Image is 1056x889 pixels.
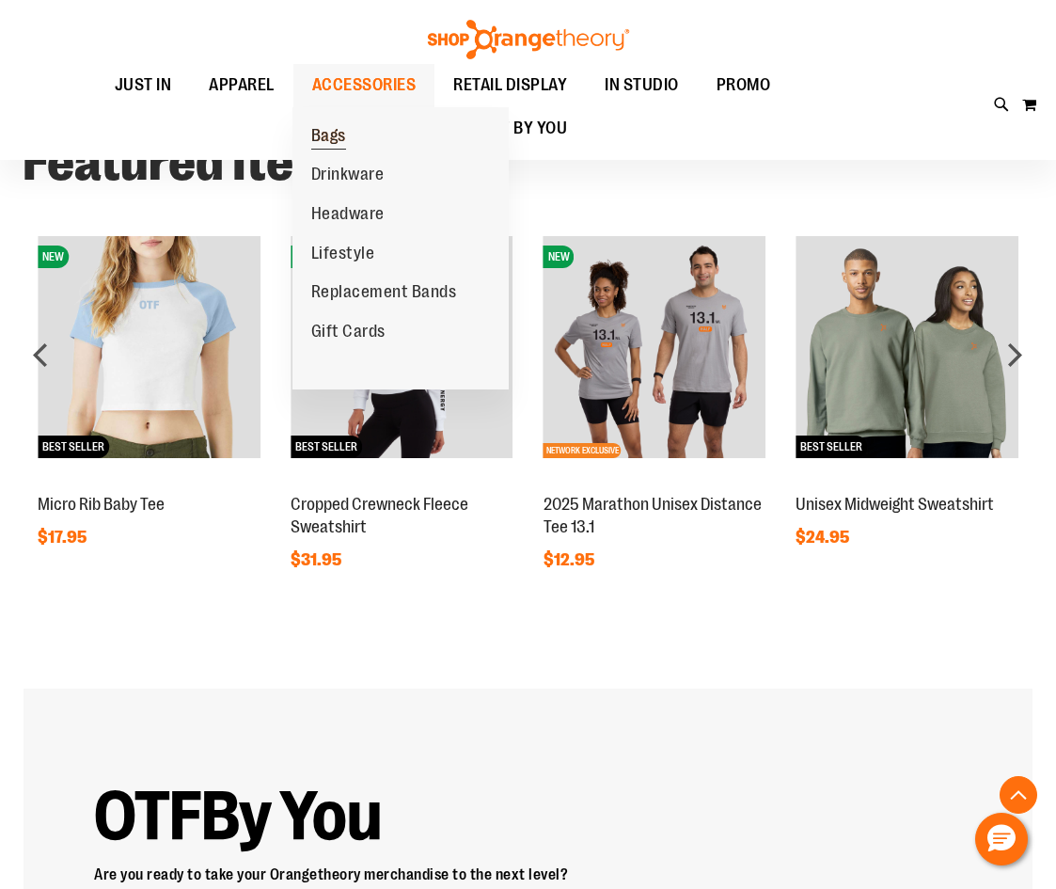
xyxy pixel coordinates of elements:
img: Unisex Midweight Sweatshirt [796,236,1018,459]
a: 2025 Marathon Unisex Distance Tee 13.1NEWNETWORK EXCLUSIVE [544,474,766,489]
div: prev [23,336,60,373]
span: NEW [291,246,322,268]
span: NEW [544,246,575,268]
button: Hello, have a question? Let’s chat. [975,813,1028,865]
span: Are you ready to take your Orangetheory merchandise to the next level? [94,866,568,883]
strong: Featured Items [23,134,360,192]
span: $31.95 [291,550,344,569]
img: Micro Rib Baby Tee [38,236,260,459]
a: Unisex Midweight SweatshirtBEST SELLER [796,474,1018,489]
div: next [996,336,1033,373]
a: IN STUDIO [586,64,698,107]
span: $24.95 [796,528,852,547]
a: Headware [292,195,403,234]
a: Cropped Crewneck Fleece Sweatshirt [291,495,468,536]
a: JUST IN [96,64,191,107]
a: Bags [292,117,365,156]
a: Unisex Midweight Sweatshirt [796,495,994,514]
span: Drinkware [311,165,385,188]
span: NEW [38,246,69,268]
span: Bags [311,126,346,150]
span: BEST SELLER [38,436,109,458]
a: APPAREL [190,64,293,107]
img: Cropped Crewneck Fleece Sweatshirt [291,236,513,459]
strong: OTF [94,777,201,855]
img: 2025 Marathon Unisex Distance Tee 13.1 [544,236,766,459]
span: Headware [311,204,385,228]
span: $12.95 [544,550,597,569]
span: RETAIL DISPLAY [453,64,567,106]
a: Cropped Crewneck Fleece SweatshirtNEWBEST SELLER [291,474,513,489]
button: Back To Top [1000,776,1037,814]
span: OTF BY YOU [481,107,567,150]
a: Micro Rib Baby TeeNEWBEST SELLER [38,474,260,489]
a: 2025 Marathon Unisex Distance Tee 13.1 [544,495,762,536]
span: JUST IN [115,64,172,106]
a: Lifestyle [292,234,394,274]
span: Gift Cards [311,322,386,345]
a: Replacement Bands [292,273,476,312]
strong: By You [201,777,382,855]
a: Micro Rib Baby Tee [38,495,165,514]
span: BEST SELLER [796,436,867,458]
span: IN STUDIO [605,64,679,106]
span: BEST SELLER [291,436,362,458]
span: Replacement Bands [311,282,457,306]
img: Shop Orangetheory [425,20,632,59]
span: $17.95 [38,528,89,547]
ul: ACCESSORIES [292,107,509,389]
a: ACCESSORIES [293,64,435,107]
a: Gift Cards [292,312,404,352]
a: Drinkware [292,155,403,195]
a: OTF BY YOU [463,107,586,150]
span: APPAREL [209,64,275,106]
a: RETAIL DISPLAY [434,64,586,107]
span: PROMO [717,64,771,106]
a: PROMO [698,64,790,107]
span: NETWORK EXCLUSIVE [544,443,622,458]
span: ACCESSORIES [312,64,417,106]
span: Lifestyle [311,244,375,267]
